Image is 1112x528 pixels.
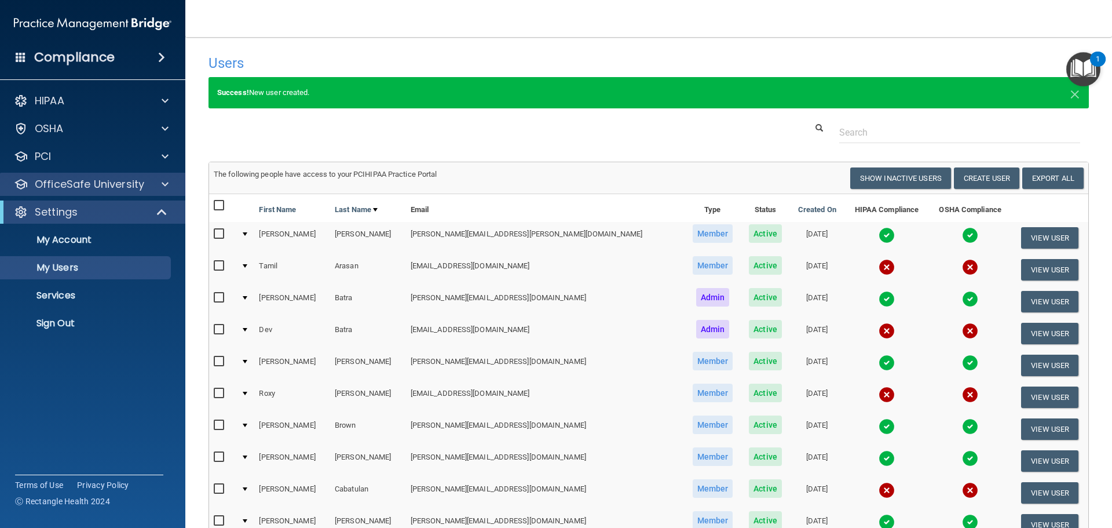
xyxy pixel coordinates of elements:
[254,318,330,349] td: Dev
[879,355,895,371] img: tick.e7d51cea.svg
[1021,387,1078,408] button: View User
[330,477,406,509] td: Cabatulan
[789,254,844,286] td: [DATE]
[789,445,844,477] td: [DATE]
[14,177,169,191] a: OfficeSafe University
[1070,81,1080,104] span: ×
[789,318,844,349] td: [DATE]
[879,418,895,435] img: tick.e7d51cea.svg
[693,416,733,434] span: Member
[879,387,895,403] img: cross.ca9f0e7f.svg
[749,384,782,402] span: Active
[962,355,978,371] img: tick.e7d51cea.svg
[693,479,733,498] span: Member
[217,88,249,97] strong: Success!
[8,262,166,274] p: My Users
[35,150,51,163] p: PCI
[749,320,782,338] span: Active
[962,387,978,403] img: cross.ca9f0e7f.svg
[15,496,110,507] span: Ⓒ Rectangle Health 2024
[14,205,168,219] a: Settings
[254,286,330,318] td: [PERSON_NAME]
[1021,323,1078,344] button: View User
[693,352,733,370] span: Member
[879,482,895,498] img: cross.ca9f0e7f.svg
[798,203,836,217] a: Created On
[35,205,78,219] p: Settings
[749,224,782,243] span: Active
[1022,167,1084,189] a: Export All
[330,349,406,381] td: [PERSON_NAME]
[1021,418,1078,440] button: View User
[789,413,844,445] td: [DATE]
[330,381,406,413] td: [PERSON_NAME]
[696,288,730,307] span: Admin
[879,291,895,307] img: tick.e7d51cea.svg
[406,194,684,222] th: Email
[406,477,684,509] td: [PERSON_NAME][EMAIL_ADDRESS][DOMAIN_NAME]
[35,177,144,191] p: OfficeSafe University
[406,222,684,254] td: [PERSON_NAME][EMAIL_ADDRESS][PERSON_NAME][DOMAIN_NAME]
[254,222,330,254] td: [PERSON_NAME]
[789,222,844,254] td: [DATE]
[879,323,895,339] img: cross.ca9f0e7f.svg
[839,122,1080,143] input: Search
[962,227,978,243] img: tick.e7d51cea.svg
[214,170,437,179] span: The following people have access to your PCIHIPAA Practice Portal
[406,413,684,445] td: [PERSON_NAME][EMAIL_ADDRESS][DOMAIN_NAME]
[789,349,844,381] td: [DATE]
[693,256,733,275] span: Member
[330,318,406,349] td: Batra
[879,227,895,243] img: tick.e7d51cea.svg
[741,194,790,222] th: Status
[954,167,1019,189] button: Create User
[330,254,406,286] td: Arasan
[962,291,978,307] img: tick.e7d51cea.svg
[850,167,951,189] button: Show Inactive Users
[696,320,730,338] span: Admin
[77,479,129,491] a: Privacy Policy
[8,290,166,301] p: Services
[749,416,782,434] span: Active
[1070,86,1080,100] button: Close
[962,323,978,339] img: cross.ca9f0e7f.svg
[209,77,1089,108] div: New user created.
[330,222,406,254] td: [PERSON_NAME]
[684,194,741,222] th: Type
[15,479,63,491] a: Terms of Use
[34,49,115,65] h4: Compliance
[789,477,844,509] td: [DATE]
[749,447,782,466] span: Active
[8,234,166,246] p: My Account
[1096,59,1100,74] div: 1
[254,413,330,445] td: [PERSON_NAME]
[962,259,978,275] img: cross.ca9f0e7f.svg
[1066,52,1100,86] button: Open Resource Center, 1 new notification
[259,203,296,217] a: First Name
[254,381,330,413] td: Roxy
[406,254,684,286] td: [EMAIL_ADDRESS][DOMAIN_NAME]
[693,384,733,402] span: Member
[406,318,684,349] td: [EMAIL_ADDRESS][DOMAIN_NAME]
[693,447,733,466] span: Member
[330,445,406,477] td: [PERSON_NAME]
[8,318,166,329] p: Sign Out
[879,450,895,467] img: tick.e7d51cea.svg
[14,150,169,163] a: PCI
[330,286,406,318] td: Batra
[749,479,782,498] span: Active
[749,288,782,307] span: Active
[879,259,895,275] img: cross.ca9f0e7f.svg
[209,56,715,71] h4: Users
[929,194,1011,222] th: OSHA Compliance
[254,477,330,509] td: [PERSON_NAME]
[962,418,978,435] img: tick.e7d51cea.svg
[1021,355,1078,376] button: View User
[330,413,406,445] td: Brown
[789,286,844,318] td: [DATE]
[749,352,782,370] span: Active
[693,224,733,243] span: Member
[14,122,169,136] a: OSHA
[789,381,844,413] td: [DATE]
[14,12,171,35] img: PMB logo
